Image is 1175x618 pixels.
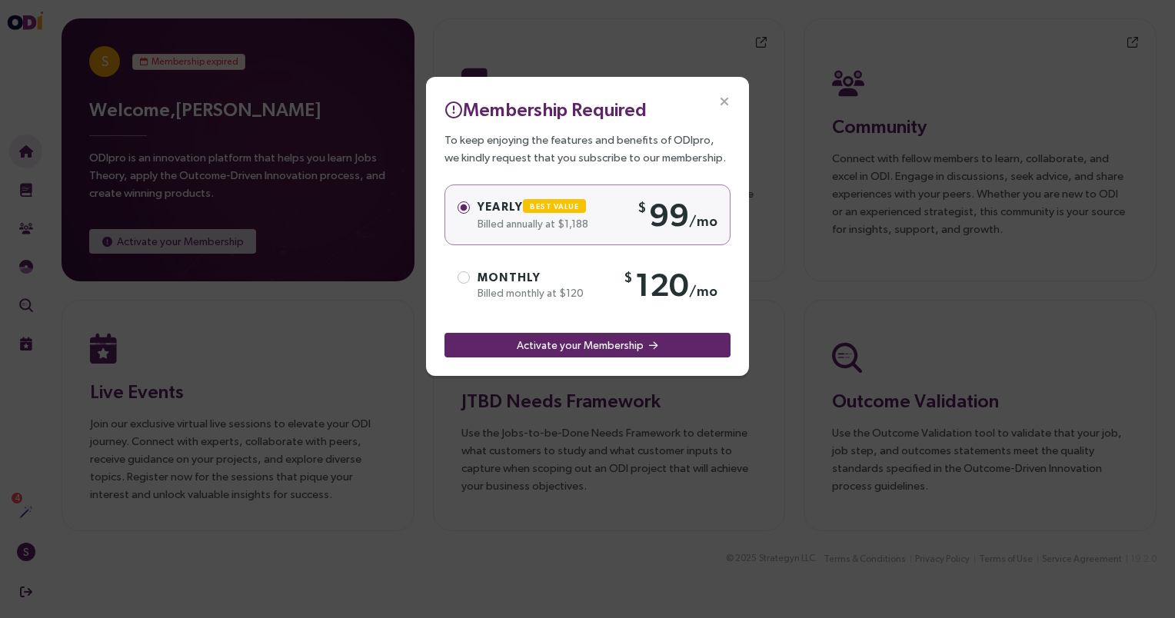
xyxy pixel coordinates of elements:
[478,287,584,299] span: Billed monthly at $120
[517,337,644,354] span: Activate your Membership
[624,264,717,305] div: 120
[444,95,731,123] h3: Membership Required
[637,194,717,235] div: 99
[478,200,592,213] span: Yearly
[478,218,588,230] span: Billed annually at $1,188
[700,77,749,126] button: Close
[478,271,541,284] span: Monthly
[689,213,717,229] sub: /mo
[689,283,717,299] sub: /mo
[444,333,731,357] button: Activate your Membership
[444,131,731,166] p: To keep enjoying the features and benefits of ODIpro, we kindly request that you subscribe to our...
[637,199,649,215] sup: $
[530,202,579,211] span: Best Value
[624,269,635,285] sup: $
